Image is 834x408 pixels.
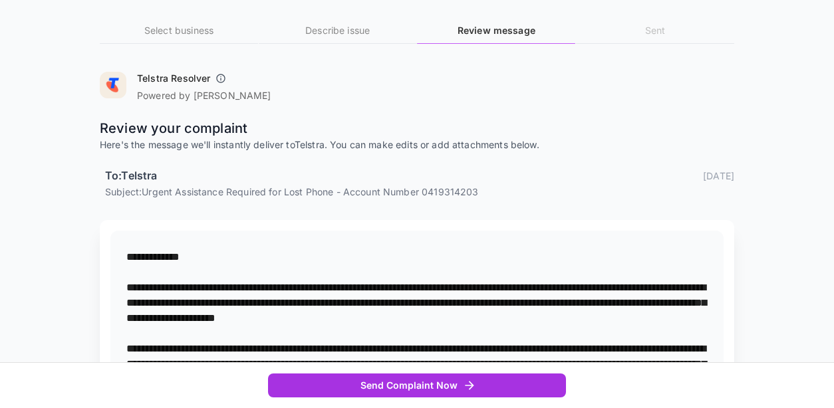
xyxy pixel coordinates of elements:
[100,118,734,138] p: Review your complaint
[137,89,271,102] p: Powered by [PERSON_NAME]
[105,185,734,199] p: Subject: Urgent Assistance Required for Lost Phone - Account Number 0419314203
[576,23,734,38] h6: Sent
[268,373,566,398] button: Send Complaint Now
[105,167,158,185] h6: To: Telstra
[417,23,575,38] h6: Review message
[100,23,258,38] h6: Select business
[137,72,210,85] h6: Telstra Resolver
[100,72,126,98] img: Telstra
[100,138,734,152] p: Here's the message we'll instantly deliver to Telstra . You can make edits or add attachments below.
[703,169,734,183] p: [DATE]
[259,23,417,38] h6: Describe issue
